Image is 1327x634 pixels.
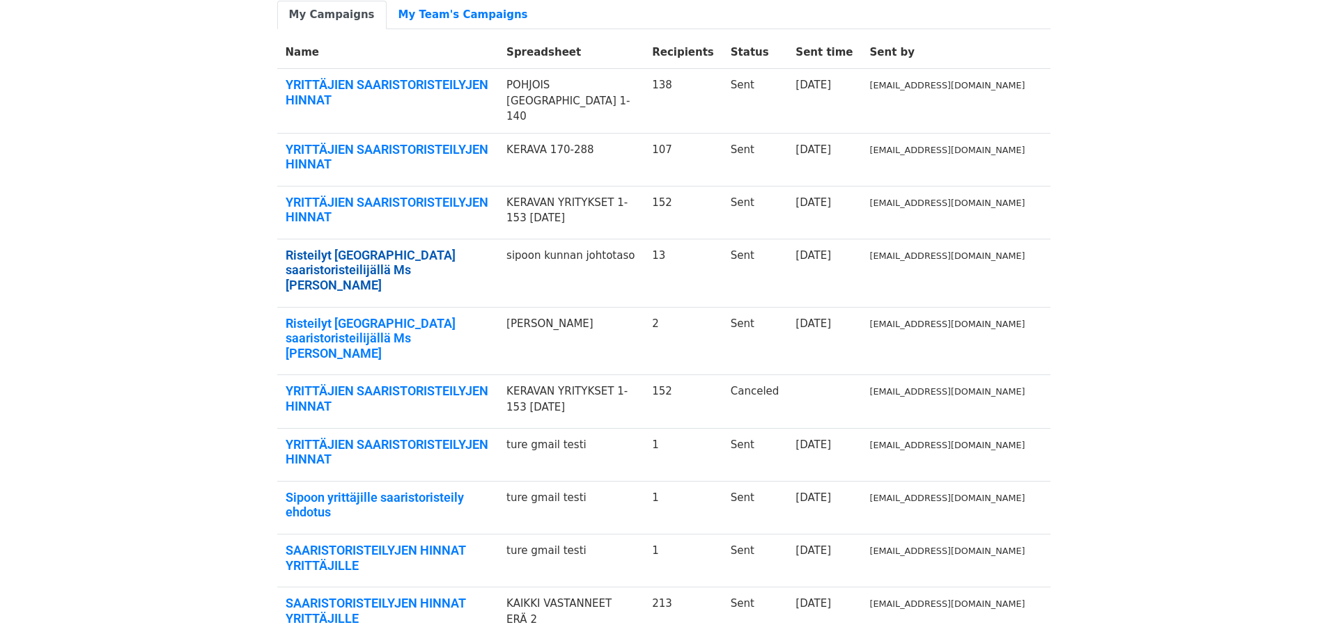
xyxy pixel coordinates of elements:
a: YRITTÄJIEN SAARISTORISTEILYJEN HINNAT [286,383,490,413]
a: [DATE] [796,438,831,451]
a: SAARISTORISTEILYJEN HINNAT YRITTÄJILLE [286,543,490,573]
a: [DATE] [796,79,831,91]
a: SAARISTORISTEILYJEN HINNAT YRITTÄJILLE [286,596,490,626]
th: Recipients [644,36,722,69]
td: 2 [644,307,722,375]
td: 1 [644,481,722,534]
small: [EMAIL_ADDRESS][DOMAIN_NAME] [870,251,1025,261]
th: Name [277,36,499,69]
div: Chat-widget [1257,567,1327,634]
small: [EMAIL_ADDRESS][DOMAIN_NAME] [870,145,1025,155]
td: 1 [644,428,722,481]
a: My Campaigns [277,1,387,29]
td: 107 [644,133,722,186]
small: [EMAIL_ADDRESS][DOMAIN_NAME] [870,80,1025,90]
a: Risteilyt [GEOGRAPHIC_DATA] saaristoristeilijällä Ms [PERSON_NAME] [286,248,490,293]
td: Canceled [722,375,788,428]
small: [EMAIL_ADDRESS][DOMAIN_NAME] [870,386,1025,397]
td: 152 [644,375,722,428]
td: Sent [722,133,788,186]
td: Sent [722,186,788,239]
th: Sent by [862,36,1034,69]
td: KERAVA 170-288 [498,133,644,186]
a: [DATE] [796,317,831,330]
td: 1 [644,534,722,587]
small: [EMAIL_ADDRESS][DOMAIN_NAME] [870,319,1025,329]
td: Sent [722,307,788,375]
a: YRITTÄJIEN SAARISTORISTEILYJEN HINNAT [286,437,490,467]
a: My Team's Campaigns [387,1,540,29]
a: [DATE] [796,249,831,262]
small: [EMAIL_ADDRESS][DOMAIN_NAME] [870,599,1025,609]
td: ture gmail testi [498,428,644,481]
a: [DATE] [796,597,831,610]
a: [DATE] [796,491,831,504]
td: ture gmail testi [498,481,644,534]
th: Spreadsheet [498,36,644,69]
a: [DATE] [796,143,831,156]
td: 13 [644,239,722,307]
td: KERAVAN YRITYKSET 1-153 [DATE] [498,186,644,239]
a: YRITTÄJIEN SAARISTORISTEILYJEN HINNAT [286,77,490,107]
td: 152 [644,186,722,239]
td: Sent [722,69,788,134]
small: [EMAIL_ADDRESS][DOMAIN_NAME] [870,493,1025,503]
a: [DATE] [796,196,831,209]
a: Risteilyt [GEOGRAPHIC_DATA] saaristoristeilijällä Ms [PERSON_NAME] [286,316,490,361]
th: Sent time [787,36,861,69]
td: 138 [644,69,722,134]
td: sipoon kunnan johtotaso [498,239,644,307]
td: [PERSON_NAME] [498,307,644,375]
iframe: Chat Widget [1257,567,1327,634]
td: POHJOIS [GEOGRAPHIC_DATA] 1-140 [498,69,644,134]
td: Sent [722,534,788,587]
td: Sent [722,239,788,307]
a: YRITTÄJIEN SAARISTORISTEILYJEN HINNAT [286,195,490,225]
th: Status [722,36,788,69]
a: [DATE] [796,544,831,557]
a: YRITTÄJIEN SAARISTORISTEILYJEN HINNAT [286,142,490,172]
small: [EMAIL_ADDRESS][DOMAIN_NAME] [870,198,1025,208]
td: Sent [722,428,788,481]
small: [EMAIL_ADDRESS][DOMAIN_NAME] [870,440,1025,450]
small: [EMAIL_ADDRESS][DOMAIN_NAME] [870,546,1025,556]
td: Sent [722,481,788,534]
a: Sipoon yrittäjille saaristoristeily ehdotus [286,490,490,520]
td: KERAVAN YRITYKSET 1-153 [DATE] [498,375,644,428]
td: ture gmail testi [498,534,644,587]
